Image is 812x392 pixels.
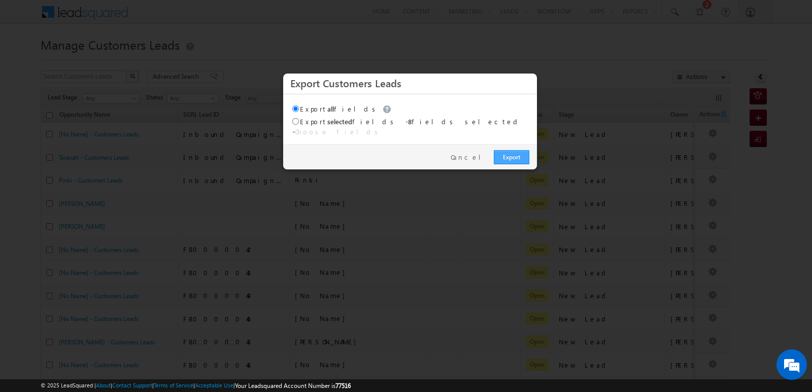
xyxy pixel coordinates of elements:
a: Terms of Service [154,382,193,388]
a: Cancel [451,153,489,162]
input: Exportselectedfields [292,118,299,125]
span: 77516 [335,382,351,389]
input: Exportallfields [292,105,299,112]
span: - [292,127,382,136]
a: Contact Support [112,382,152,388]
a: Acceptable Use [195,382,233,388]
span: © 2025 LeadSquared | | | | | [41,381,351,390]
label: Export fields [292,117,397,126]
a: Export [494,150,529,164]
span: 8 [408,117,412,126]
a: Choose fields [295,127,382,136]
h3: Export Customers Leads [290,74,530,92]
span: Your Leadsquared Account Number is [235,382,351,389]
a: About [96,382,111,388]
label: Export fields [292,104,394,113]
span: all [327,104,334,113]
span: - fields selected [405,117,521,126]
span: selected [327,117,352,126]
